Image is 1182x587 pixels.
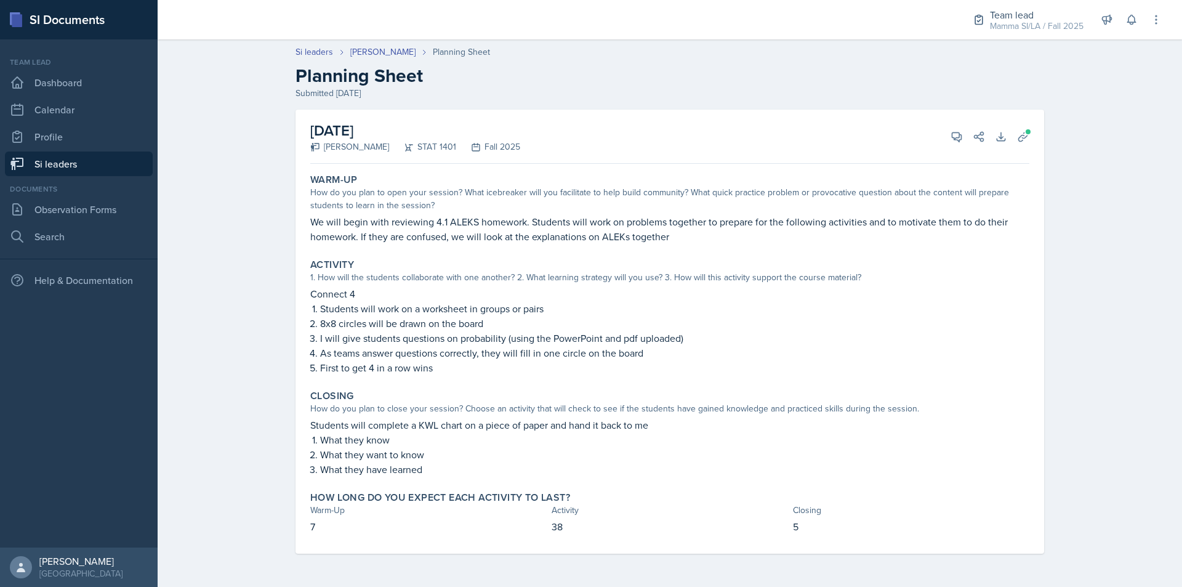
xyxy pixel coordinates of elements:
[990,7,1083,22] div: Team lead
[310,519,547,534] p: 7
[320,346,1029,360] p: As teams answer questions correctly, they will fill in one circle on the board
[5,70,153,95] a: Dashboard
[433,46,490,59] div: Planning Sheet
[310,259,354,271] label: Activity
[5,57,153,68] div: Team lead
[5,97,153,122] a: Calendar
[320,447,1029,462] p: What they want to know
[295,87,1044,100] div: Submitted [DATE]
[310,174,358,186] label: Warm-Up
[295,46,333,59] a: Si leaders
[5,152,153,176] a: Si leaders
[295,65,1044,87] h2: Planning Sheet
[310,214,1029,244] p: We will begin with reviewing 4.1 ALEKS homework. Students will work on problems together to prepa...
[793,504,1029,517] div: Closing
[310,119,520,142] h2: [DATE]
[552,504,788,517] div: Activity
[793,519,1029,534] p: 5
[5,268,153,293] div: Help & Documentation
[456,140,520,153] div: Fall 2025
[5,184,153,195] div: Documents
[310,418,1029,432] p: Students will complete a KWL chart on a piece of paper and hand it back to me
[320,316,1029,331] p: 8x8 circles will be drawn on the board
[310,186,1029,212] div: How do you plan to open your session? What icebreaker will you facilitate to help build community...
[310,286,1029,301] p: Connect 4
[5,224,153,249] a: Search
[310,390,354,402] label: Closing
[320,462,1029,477] p: What they have learned
[5,197,153,222] a: Observation Forms
[39,555,123,567] div: [PERSON_NAME]
[389,140,456,153] div: STAT 1401
[39,567,123,580] div: [GEOGRAPHIC_DATA]
[320,432,1029,447] p: What they know
[320,360,1029,375] p: First to get 4 in a row wins
[350,46,416,59] a: [PERSON_NAME]
[310,402,1029,415] div: How do you plan to close your session? Choose an activity that will check to see if the students ...
[310,140,389,153] div: [PERSON_NAME]
[310,504,547,517] div: Warm-Up
[310,271,1029,284] div: 1. How will the students collaborate with one another? 2. What learning strategy will you use? 3....
[552,519,788,534] p: 38
[310,492,570,504] label: How long do you expect each activity to last?
[990,20,1083,33] div: Mamma SI/LA / Fall 2025
[5,124,153,149] a: Profile
[320,331,1029,346] p: I will give students questions on probability (using the PowerPoint and pdf uploaded)
[320,301,1029,316] p: Students will work on a worksheet in groups or pairs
